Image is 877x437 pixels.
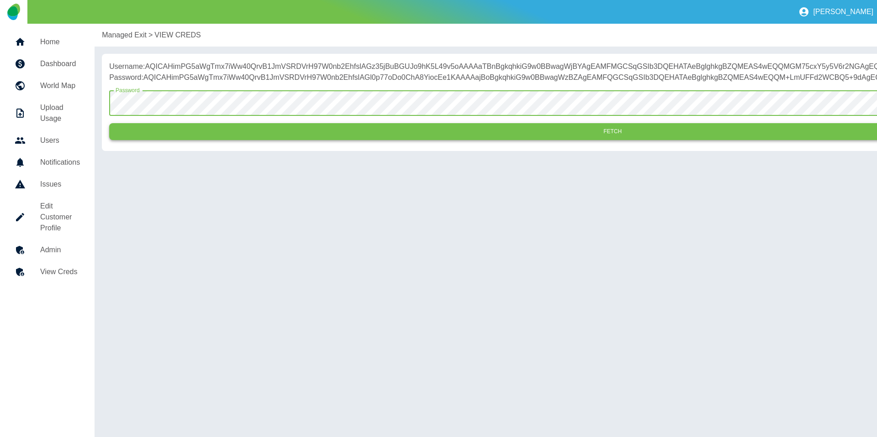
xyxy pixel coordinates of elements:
a: Home [7,31,87,53]
a: Notifications [7,151,87,173]
a: Edit Customer Profile [7,195,87,239]
h5: World Map [40,80,80,91]
img: Logo [7,4,20,20]
a: Dashboard [7,53,87,75]
a: Issues [7,173,87,195]
a: Managed Exit [102,30,147,41]
a: VIEW CREDS [154,30,201,41]
h5: Issues [40,179,80,190]
h5: Admin [40,245,80,255]
h5: Upload Usage [40,102,80,124]
button: [PERSON_NAME] [795,3,877,21]
p: > [148,30,153,41]
a: Users [7,130,87,151]
p: [PERSON_NAME] [813,8,873,16]
label: Password [116,86,140,94]
a: View Creds [7,261,87,283]
a: Upload Usage [7,97,87,130]
h5: Edit Customer Profile [40,201,80,234]
h5: Notifications [40,157,80,168]
a: World Map [7,75,87,97]
h5: View Creds [40,266,80,277]
a: Admin [7,239,87,261]
h5: Dashboard [40,58,80,69]
h5: Home [40,36,80,47]
h5: Users [40,135,80,146]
